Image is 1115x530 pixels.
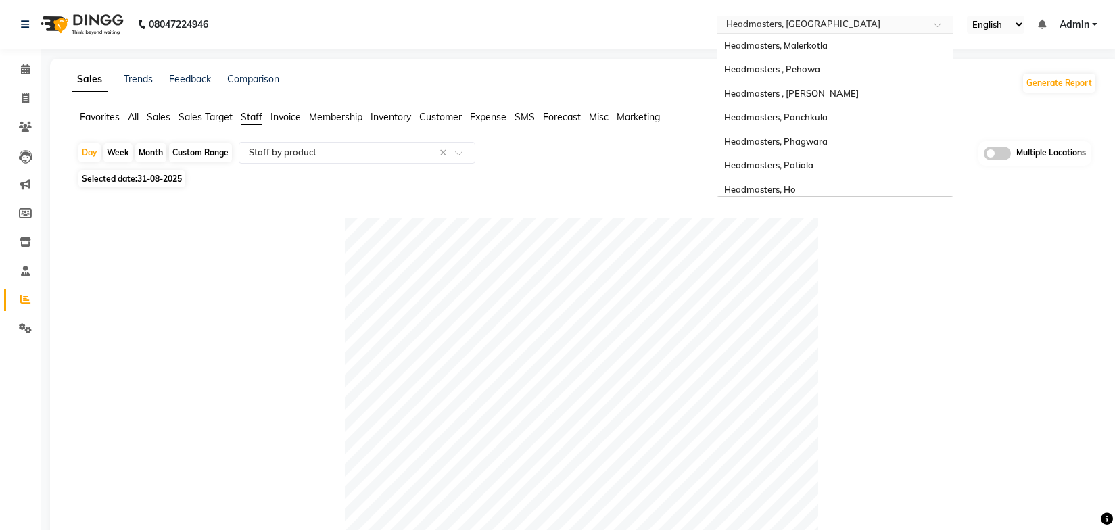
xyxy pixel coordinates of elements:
span: 31-08-2025 [137,174,182,184]
span: Misc [589,111,609,123]
span: Invoice [270,111,301,123]
span: Sales [147,111,170,123]
span: Staff [241,111,262,123]
span: Clear all [440,146,451,160]
a: Comparison [227,73,279,85]
div: Week [103,143,133,162]
a: Trends [124,73,153,85]
span: Expense [470,111,506,123]
span: Multiple Locations [1016,147,1086,160]
span: Headmasters , [PERSON_NAME] [724,88,859,99]
span: Headmasters, Ho [724,184,796,195]
span: All [128,111,139,123]
span: SMS [515,111,535,123]
div: Custom Range [169,143,232,162]
span: Customer [419,111,462,123]
div: Month [135,143,166,162]
span: Admin [1060,18,1089,32]
span: Headmasters , Pehowa [724,64,820,74]
span: Membership [309,111,362,123]
a: Feedback [169,73,211,85]
span: Headmasters, Malerkotla [724,40,828,51]
a: Sales [72,68,108,92]
span: Marketing [617,111,660,123]
div: Day [78,143,101,162]
span: Sales Target [179,111,233,123]
span: Selected date: [78,170,185,187]
span: Headmasters, Panchkula [724,112,828,122]
span: Forecast [543,111,581,123]
img: logo [34,5,127,43]
ng-dropdown-panel: Options list [717,33,953,197]
span: Favorites [80,111,120,123]
span: Headmasters, Phagwara [724,136,828,147]
span: Headmasters, Patiala [724,160,813,170]
b: 08047224946 [149,5,208,43]
button: Generate Report [1023,74,1095,93]
span: Inventory [371,111,411,123]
